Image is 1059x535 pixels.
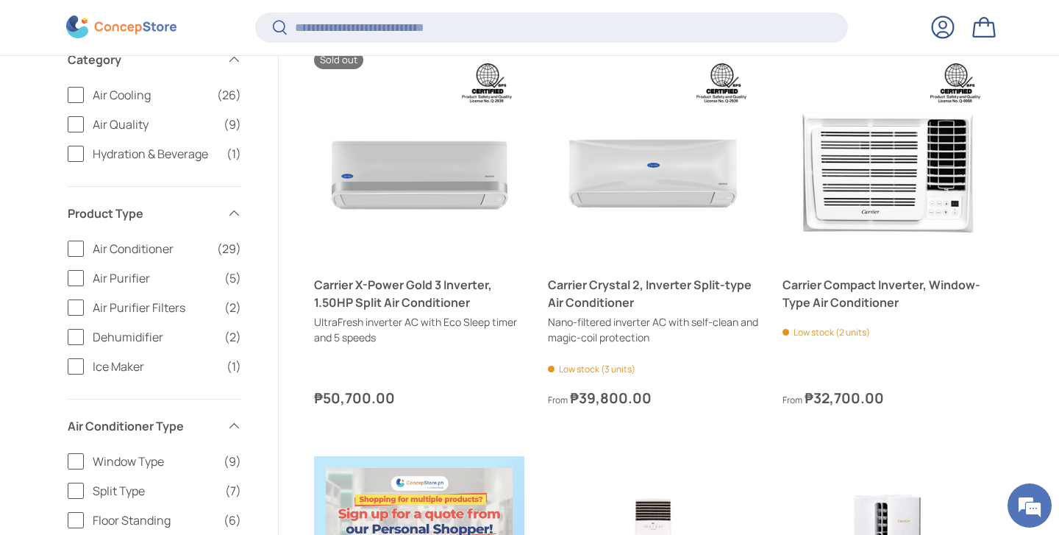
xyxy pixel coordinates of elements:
summary: Category [68,33,241,86]
span: We are offline. Please leave us a message. [31,169,257,317]
span: Sold out [314,51,363,69]
a: Carrier Compact Inverter, Window-Type Air Conditioner [782,276,993,311]
span: Window Type [93,453,215,470]
textarea: Type your message and click 'Submit' [7,369,280,420]
span: Ice Maker [93,358,218,375]
span: Air Purifier Filters [93,299,215,316]
span: (5) [224,269,241,287]
span: (9) [224,116,241,133]
span: Category [68,51,218,68]
a: Carrier Crystal 2, Inverter Split-type Air Conditioner [548,276,758,311]
span: Air Conditioner [93,240,208,258]
span: Air Conditioner Type [68,417,218,435]
img: ConcepStore [66,16,176,39]
span: Hydration & Beverage [93,145,218,163]
a: Carrier X-Power Gold 3 Inverter, 1.50HP Split Air Conditioner [314,51,524,261]
a: Carrier Crystal 2, Inverter Split-type Air Conditioner [548,51,758,261]
span: Split Type [93,482,216,500]
span: Dehumidifier [93,328,215,346]
div: Leave a message [76,82,247,102]
div: Minimize live chat window [241,7,277,43]
span: Air Quality [93,116,215,133]
span: (29) [217,240,241,258]
span: Air Purifier [93,269,215,287]
span: (7) [225,482,241,500]
em: Submit [215,420,267,440]
summary: Air Conditioner Type [68,400,241,453]
span: (1) [227,358,241,375]
span: (1) [227,145,241,163]
span: Floor Standing [93,511,215,529]
span: Product Type [68,205,218,222]
span: (2) [224,328,241,346]
a: Carrier Compact Inverter, Window-Type Air Conditioner [782,51,993,261]
span: Air Cooling [93,86,208,104]
span: (9) [224,453,241,470]
summary: Product Type [68,187,241,240]
span: (2) [224,299,241,316]
span: (26) [217,86,241,104]
span: (6) [224,511,241,529]
a: Carrier X-Power Gold 3 Inverter, 1.50HP Split Air Conditioner [314,276,524,311]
